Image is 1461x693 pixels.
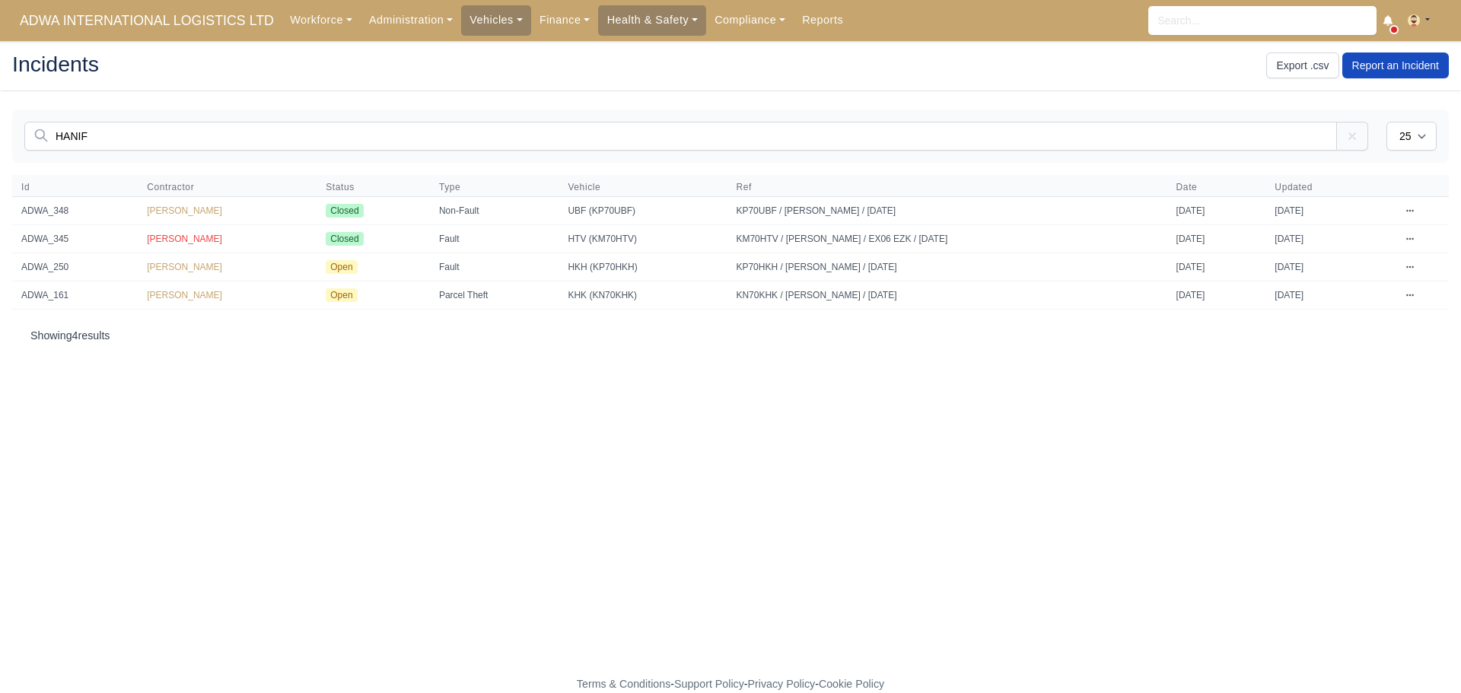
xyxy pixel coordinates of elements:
[282,5,361,35] a: Workforce
[430,281,559,310] td: Parcel Theft
[12,6,282,36] a: ADWA INTERNATIONAL LOGISTICS LTD
[727,253,1167,281] td: KP70HKH / [PERSON_NAME] / [DATE]
[461,5,531,35] a: Vehicles
[439,181,460,193] span: Type
[559,253,727,281] td: HKH (KP70HKH)
[1,40,1460,91] div: Incidents
[326,181,367,193] button: Status
[559,225,727,253] td: HTV (KM70HTV)
[297,676,1164,693] div: - - -
[326,204,363,218] span: Closed
[1275,181,1313,193] span: Updated
[30,328,1431,343] p: Showing results
[1265,225,1396,253] td: [DATE]
[794,5,851,35] a: Reports
[12,281,138,310] td: ADWA_161
[439,181,473,193] button: Type
[326,288,357,302] span: Open
[1176,181,1198,193] span: Date
[1266,52,1338,78] a: Export .csv
[1275,181,1325,193] button: Updated
[72,329,78,342] span: 4
[1167,253,1266,281] td: [DATE]
[1148,6,1377,35] input: Search...
[1265,253,1396,281] td: [DATE]
[1167,281,1266,310] td: [DATE]
[12,253,138,281] td: ADWA_250
[748,678,816,690] a: Privacy Policy
[531,5,599,35] a: Finance
[326,181,355,193] span: Status
[1265,197,1396,225] td: [DATE]
[147,181,206,193] button: Contractor
[361,5,461,35] a: Administration
[1342,52,1449,78] a: Report an Incident
[12,225,138,253] td: ADWA_345
[559,197,727,225] td: UBF (KP70UBF)
[147,181,194,193] span: Contractor
[430,197,559,225] td: Non-Fault
[24,122,1337,151] input: Search
[706,5,794,35] a: Compliance
[326,260,357,274] span: Open
[598,5,706,35] a: Health & Safety
[147,205,222,216] a: [PERSON_NAME]
[568,181,718,193] span: Vehicle
[559,281,727,310] td: KHK (KN70KHK)
[577,678,670,690] a: Terms & Conditions
[147,234,222,244] a: [PERSON_NAME]
[819,678,884,690] a: Cookie Policy
[727,197,1167,225] td: KP70UBF / [PERSON_NAME] / [DATE]
[1385,620,1461,693] iframe: Chat Widget
[430,253,559,281] td: Fault
[147,290,222,300] a: [PERSON_NAME]
[736,181,1157,193] span: Ref
[147,262,222,272] a: [PERSON_NAME]
[1167,225,1266,253] td: [DATE]
[727,225,1167,253] td: KM70HTV / [PERSON_NAME] / EX06 EZK / [DATE]
[1176,181,1210,193] button: Date
[12,197,138,225] td: ADWA_348
[21,181,129,193] span: Id
[430,225,559,253] td: Fault
[1265,281,1396,310] td: [DATE]
[12,53,719,75] h2: Incidents
[1167,197,1266,225] td: [DATE]
[727,281,1167,310] td: KN70KHK / [PERSON_NAME] / [DATE]
[12,5,282,36] span: ADWA INTERNATIONAL LOGISTICS LTD
[674,678,744,690] a: Support Policy
[326,232,363,246] span: Closed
